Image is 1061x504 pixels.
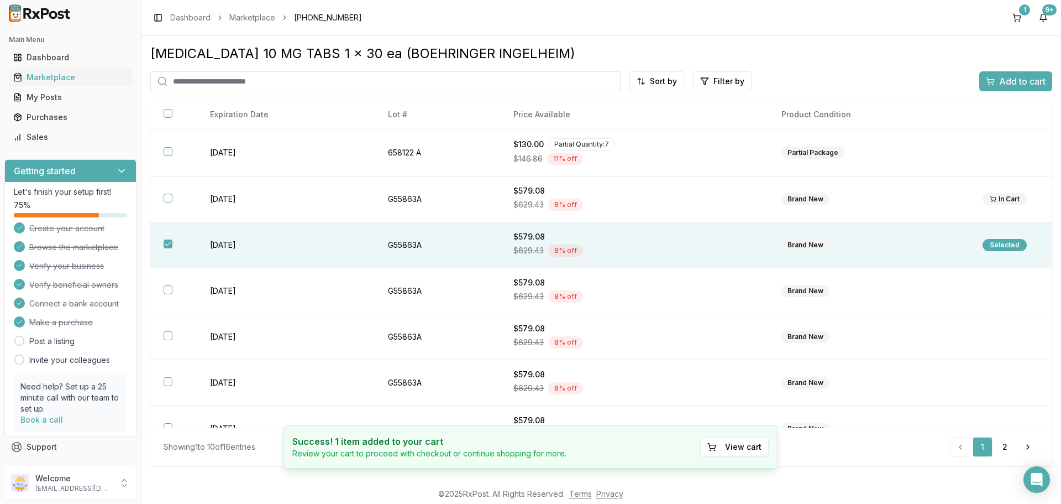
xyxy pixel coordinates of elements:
[548,290,583,303] div: 8 % off
[170,12,211,23] a: Dashboard
[27,461,64,472] span: Feedback
[781,331,829,343] div: Brand New
[197,222,375,268] td: [DATE]
[1008,9,1026,27] button: 1
[292,448,566,459] p: Review your cart to proceed with checkout or continue shopping for more.
[781,377,829,389] div: Brand New
[35,473,112,484] p: Welcome
[1034,9,1052,27] button: 9+
[650,76,677,87] span: Sort by
[4,128,136,146] button: Sales
[292,435,566,448] h4: Success! 1 item added to your cart
[375,406,501,452] td: G55863A
[29,298,119,309] span: Connect a bank account
[995,437,1015,457] a: 2
[513,245,544,256] span: $629.43
[197,360,375,406] td: [DATE]
[29,317,93,328] span: Make a purchase
[9,127,132,147] a: Sales
[9,107,132,127] a: Purchases
[29,242,118,253] span: Browse the marketplace
[999,75,1046,88] span: Add to cart
[197,176,375,222] td: [DATE]
[781,285,829,297] div: Brand New
[513,277,755,288] div: $579.08
[294,12,362,23] span: [PHONE_NUMBER]
[29,279,118,290] span: Verify beneficial owners
[29,355,110,366] a: Invite your colleagues
[14,186,127,198] p: Let's finish your setup first!
[950,437,1039,457] nav: pagination
[13,52,128,63] div: Dashboard
[9,87,132,107] a: My Posts
[1023,466,1050,493] div: Open Intercom Messenger
[700,437,769,457] button: View cart
[1042,4,1057,15] div: 9+
[548,199,583,211] div: 8 % off
[513,323,755,334] div: $579.08
[4,89,136,106] button: My Posts
[375,100,501,129] th: Lot #
[693,71,752,91] button: Filter by
[4,49,136,66] button: Dashboard
[164,441,255,453] div: Showing 1 to 10 of 16 entries
[983,239,1027,251] div: Selected
[14,164,76,178] h3: Getting started
[13,132,128,143] div: Sales
[229,12,275,23] a: Marketplace
[513,231,755,242] div: $579.08
[375,360,501,406] td: G55863A
[9,67,132,87] a: Marketplace
[375,222,501,268] td: G55863A
[9,35,132,44] h2: Main Menu
[781,193,829,205] div: Brand New
[596,489,623,498] a: Privacy
[4,4,75,22] img: RxPost Logo
[1017,437,1039,457] a: Go to next page
[20,381,120,414] p: Need help? Set up a 25 minute call with our team to set up.
[513,199,544,210] span: $629.43
[513,291,544,302] span: $629.43
[983,193,1027,205] div: In Cart
[973,437,992,457] a: 1
[513,383,544,394] span: $629.43
[781,423,829,435] div: Brand New
[500,100,768,129] th: Price Available
[513,153,543,164] span: $146.86
[4,457,136,477] button: Feedback
[197,406,375,452] td: [DATE]
[548,138,615,150] div: Partial Quantity: 7
[20,415,63,424] a: Book a call
[11,474,29,492] img: User avatar
[13,92,128,103] div: My Posts
[513,415,755,426] div: $579.08
[170,12,362,23] nav: breadcrumb
[14,200,30,211] span: 75 %
[150,45,1052,63] div: [MEDICAL_DATA] 10 MG TABS 1 x 30 ea (BOEHRINGER INGELHEIM)
[29,223,104,234] span: Create your account
[375,268,501,314] td: G55863A
[548,336,583,349] div: 8 % off
[781,239,829,251] div: Brand New
[781,147,844,159] div: Partial Package
[979,71,1052,91] button: Add to cart
[197,129,375,176] td: [DATE]
[197,268,375,314] td: [DATE]
[513,337,544,348] span: $629.43
[4,108,136,126] button: Purchases
[513,185,755,196] div: $579.08
[13,72,128,83] div: Marketplace
[768,100,969,129] th: Product Condition
[713,76,744,87] span: Filter by
[547,153,583,165] div: 11 % off
[4,437,136,457] button: Support
[4,69,136,86] button: Marketplace
[29,336,75,347] a: Post a listing
[9,48,132,67] a: Dashboard
[629,71,684,91] button: Sort by
[35,484,112,493] p: [EMAIL_ADDRESS][DOMAIN_NAME]
[569,489,592,498] a: Terms
[197,314,375,360] td: [DATE]
[548,245,583,257] div: 8 % off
